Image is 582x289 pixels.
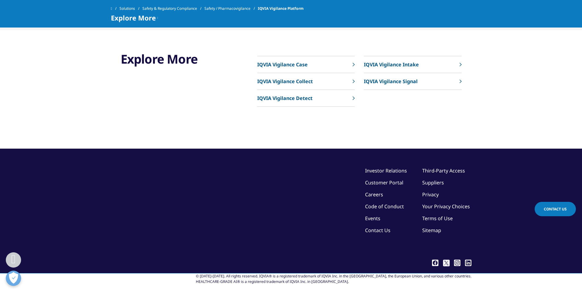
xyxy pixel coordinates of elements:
[119,3,142,14] a: Solutions
[422,227,441,234] a: Sitemap
[258,3,304,14] span: IQVIA Vigilance Platform
[422,191,439,198] a: Privacy
[365,203,404,210] a: Code of Conduct
[365,191,383,198] a: Careers
[6,271,21,286] button: Open Preferences
[544,206,567,212] span: Contact Us
[257,90,355,107] a: IQVIA Vigilance Detect
[422,179,444,186] a: Suppliers
[257,78,313,85] p: IQVIA Vigilance Collect
[422,215,453,222] a: Terms of Use
[257,61,308,68] p: IQVIA Vigilance Case
[142,3,204,14] a: Safety & Regulatory Compliance
[535,202,576,216] a: Contact Us
[364,56,461,73] a: IQVIA Vigilance Intake
[422,203,471,210] a: Your Privacy Choices
[365,179,403,186] a: Customer Portal
[422,167,465,174] a: Third-Party Access
[365,215,380,222] a: Events
[365,227,390,234] a: Contact Us
[365,167,407,174] a: Investor Relations
[196,273,471,284] div: © [DATE]-[DATE]. All rights reserved. IQVIA® is a registered trademark of IQVIA Inc. in the [GEOG...
[204,3,258,14] a: Safety / Pharmacovigilance
[364,78,418,85] p: IQVIA Vigilance Signal
[111,14,156,21] span: Explore More
[257,73,355,90] a: IQVIA Vigilance Collect
[364,61,419,68] p: IQVIA Vigilance Intake
[364,73,461,90] a: IQVIA Vigilance Signal
[257,94,313,102] p: IQVIA Vigilance Detect
[257,56,355,73] a: IQVIA Vigilance Case
[121,51,223,67] h3: Explore More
